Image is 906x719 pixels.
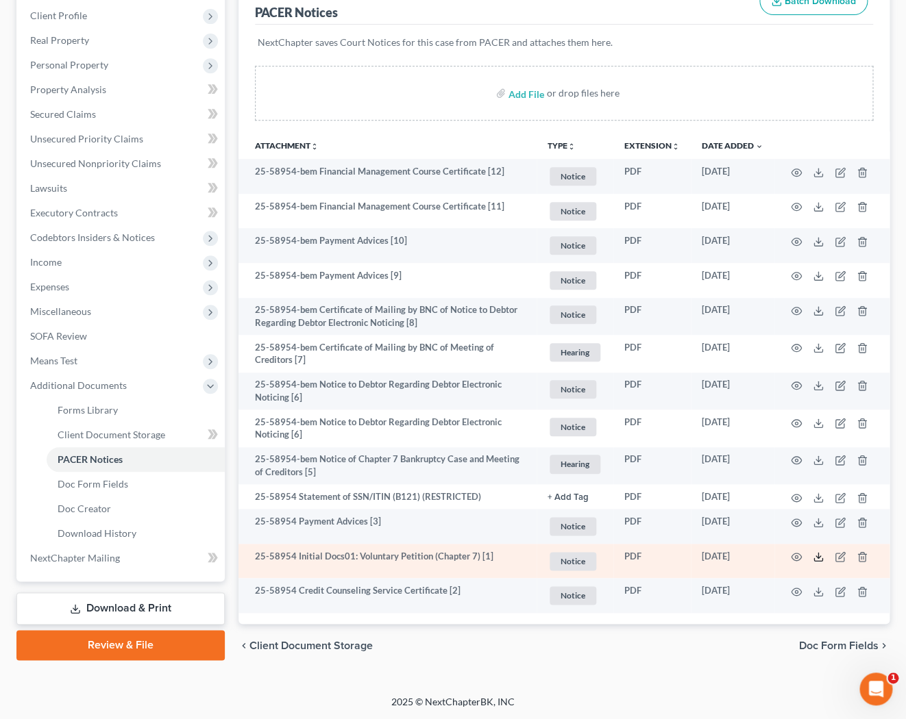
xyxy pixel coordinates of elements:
a: Executory Contracts [19,201,225,225]
a: PACER Notices [47,447,225,472]
div: or drop files here [547,86,620,100]
button: Doc Form Fields chevron_right [799,640,890,651]
a: Notice [548,269,602,292]
iframe: Intercom live chat [859,672,892,705]
td: [DATE] [691,335,774,373]
span: Hearing [550,455,600,473]
a: Unsecured Nonpriority Claims [19,151,225,176]
span: Property Analysis [30,84,106,95]
td: [DATE] [691,373,774,410]
span: Additional Documents [30,379,127,391]
span: Notice [550,305,596,324]
td: 25-58954 Payment Advices [3] [238,509,537,544]
td: [DATE] [691,159,774,194]
td: PDF [613,159,691,194]
td: 25-58954-bem Certificate of Mailing by BNC of Notice to Debtor Regarding Debtor Electronic Notici... [238,298,537,336]
span: Forms Library [58,404,118,416]
a: Lawsuits [19,176,225,201]
span: Doc Form Fields [58,478,128,490]
a: Doc Form Fields [47,472,225,496]
span: Notice [550,236,596,255]
i: chevron_right [879,640,890,651]
td: PDF [613,578,691,613]
i: unfold_more [672,142,680,151]
span: Income [30,256,62,268]
a: Unsecured Priority Claims [19,127,225,151]
a: Review & File [16,630,225,660]
span: Notice [550,271,596,290]
td: [DATE] [691,544,774,579]
td: PDF [613,447,691,485]
td: PDF [613,298,691,336]
span: Expenses [30,281,69,292]
td: [DATE] [691,447,774,485]
span: Client Profile [30,10,87,21]
a: Hearing [548,453,602,475]
span: PACER Notices [58,453,123,465]
i: unfold_more [567,142,576,151]
span: Codebtors Insiders & Notices [30,231,155,243]
td: 25-58954 Credit Counseling Service Certificate [2] [238,578,537,613]
i: expand_more [755,142,763,151]
a: Notice [548,515,602,538]
a: Date Added expand_more [702,140,763,151]
span: Unsecured Nonpriority Claims [30,157,161,169]
td: PDF [613,544,691,579]
a: Attachmentunfold_more [255,140,319,151]
td: 25-58954-bem Notice to Debtor Regarding Debtor Electronic Noticing [6] [238,373,537,410]
td: 25-58954 Initial Docs01: Voluntary Petition (Chapter 7) [1] [238,544,537,579]
span: Notice [550,418,596,436]
span: Miscellaneous [30,305,91,317]
td: 25-58954-bem Financial Management Course Certificate [12] [238,159,537,194]
span: 1 [887,672,898,683]
td: 25-58954-bem Payment Advices [9] [238,263,537,298]
span: Secured Claims [30,108,96,120]
a: + Add Tag [548,490,602,503]
td: 25-58954-bem Payment Advices [10] [238,228,537,263]
td: 25-58954-bem Notice to Debtor Regarding Debtor Electronic Noticing [6] [238,409,537,447]
td: [DATE] [691,509,774,544]
i: chevron_left [238,640,249,651]
button: TYPEunfold_more [548,142,576,151]
td: PDF [613,263,691,298]
span: Download History [58,527,136,539]
span: Hearing [550,343,600,362]
td: PDF [613,194,691,229]
span: SOFA Review [30,330,87,342]
a: Notice [548,584,602,607]
span: Notice [550,167,596,186]
td: [DATE] [691,194,774,229]
td: [DATE] [691,298,774,336]
a: Notice [548,550,602,572]
p: NextChapter saves Court Notices for this case from PACER and attaches them here. [258,36,871,49]
span: Personal Property [30,59,108,71]
a: Notice [548,378,602,401]
span: Unsecured Priority Claims [30,133,143,144]
a: Client Document Storage [47,422,225,447]
a: Notice [548,234,602,257]
span: Doc Form Fields [799,640,879,651]
i: unfold_more [310,142,319,151]
a: Notice [548,165,602,188]
td: [DATE] [691,484,774,509]
span: Executory Contracts [30,207,118,218]
div: PACER Notices [255,4,338,21]
span: Client Document Storage [249,640,373,651]
span: Lawsuits [30,182,67,194]
button: chevron_left Client Document Storage [238,640,373,651]
a: Property Analysis [19,77,225,102]
a: Doc Creator [47,496,225,521]
a: Secured Claims [19,102,225,127]
a: Hearing [548,341,602,364]
td: [DATE] [691,228,774,263]
td: 25-58954 Statement of SSN/ITIN (B121) (RESTRICTED) [238,484,537,509]
td: PDF [613,509,691,544]
span: NextChapter Mailing [30,552,120,564]
span: Notice [550,517,596,535]
td: PDF [613,409,691,447]
span: Client Document Storage [58,429,165,440]
td: [DATE] [691,263,774,298]
span: Means Test [30,355,77,366]
span: Doc Creator [58,503,111,514]
span: Real Property [30,34,89,46]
